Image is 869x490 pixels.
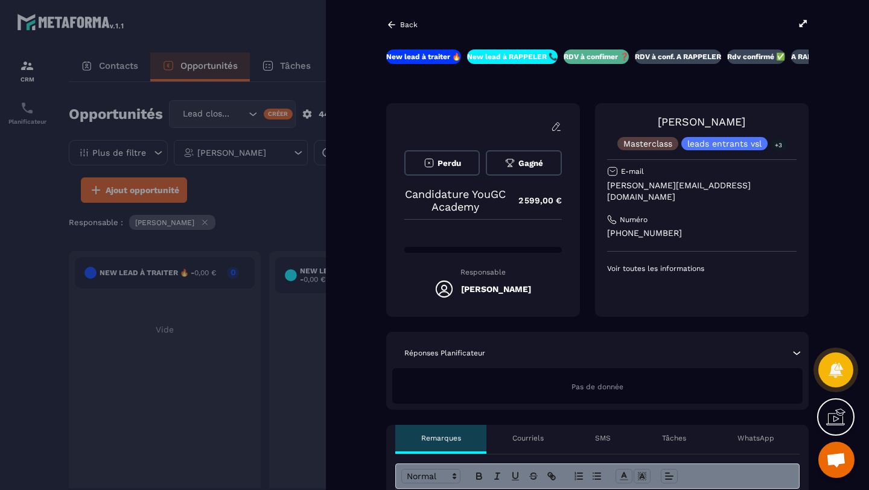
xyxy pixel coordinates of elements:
button: Perdu [404,150,480,176]
p: 2 599,00 € [506,189,562,212]
p: leads entrants vsl [687,139,762,148]
span: Perdu [438,159,461,168]
span: Gagné [518,159,543,168]
span: Pas de donnée [571,383,623,391]
h5: [PERSON_NAME] [461,284,531,294]
a: [PERSON_NAME] [658,115,745,128]
p: [PERSON_NAME][EMAIL_ADDRESS][DOMAIN_NAME] [607,180,797,203]
p: Voir toutes les informations [607,264,797,273]
a: Ouvrir le chat [818,442,855,478]
p: E-mail [621,167,644,176]
p: Remarques [421,433,461,443]
p: Masterclass [623,139,672,148]
p: [PHONE_NUMBER] [607,227,797,239]
p: Numéro [620,215,648,224]
p: SMS [595,433,611,443]
button: Gagné [486,150,561,176]
p: WhatsApp [737,433,774,443]
p: Responsable [404,268,562,276]
p: Réponses Planificateur [404,348,485,358]
p: +3 [771,139,786,151]
p: Tâches [662,433,686,443]
p: Courriels [512,433,544,443]
p: Candidature YouGC Academy [404,188,506,213]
